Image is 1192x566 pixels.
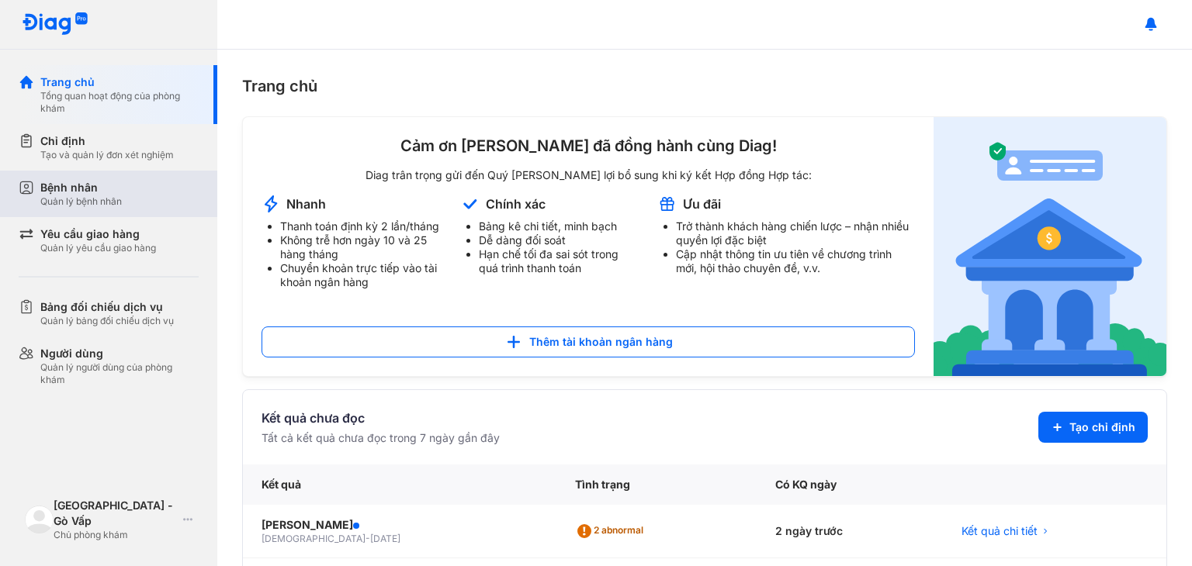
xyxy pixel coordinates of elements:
div: Bảng đối chiếu dịch vụ [40,299,174,315]
img: account-announcement [657,195,677,213]
div: [GEOGRAPHIC_DATA] - Gò Vấp [54,498,177,529]
div: Tạo và quản lý đơn xét nghiệm [40,149,174,161]
div: Cảm ơn [PERSON_NAME] đã đồng hành cùng Diag! [262,136,915,156]
div: Chính xác [486,195,546,212]
button: Thêm tài khoản ngân hàng [262,326,915,357]
span: Tạo chỉ định [1069,419,1135,435]
div: Trang chủ [242,74,1167,98]
div: Diag trân trọng gửi đến Quý [PERSON_NAME] lợi bổ sung khi ký kết Hợp đồng Hợp tác: [262,168,915,182]
img: account-announcement [934,117,1166,376]
li: Thanh toán định kỳ 2 lần/tháng [280,219,442,233]
div: Quản lý bệnh nhân [40,195,122,208]
div: [PERSON_NAME] [262,517,538,533]
div: Quản lý bảng đối chiếu dịch vụ [40,315,174,327]
div: Yêu cầu giao hàng [40,226,156,242]
span: [DEMOGRAPHIC_DATA] [262,533,366,544]
li: Chuyển khoản trực tiếp vào tài khoản ngân hàng [280,261,442,289]
div: Ưu đãi [683,195,721,212]
img: logo [25,506,54,534]
div: Quản lý người dùng của phòng khám [40,361,199,386]
li: Bảng kê chi tiết, minh bạch [479,219,639,233]
span: [DATE] [370,533,400,544]
div: 2 abnormal [575,519,650,544]
div: Kết quả chưa đọc [262,409,500,427]
div: Tình trạng [556,464,757,505]
div: Nhanh [286,195,326,212]
div: Người dùng [40,346,199,361]
img: logo [22,12,88,36]
div: Bệnh nhân [40,180,122,195]
li: Dễ dàng đối soát [479,233,639,247]
div: Tổng quan hoạt động của phòng khám [40,90,199,115]
div: Có KQ ngày [757,464,943,505]
div: Trang chủ [40,74,199,90]
div: Kết quả [243,464,556,505]
div: Chỉ định [40,133,174,149]
li: Hạn chế tối đa sai sót trong quá trình thanh toán [479,247,639,275]
li: Trở thành khách hàng chiến lược – nhận nhiều quyền lợi đặc biệt [676,219,915,247]
li: Không trễ hơn ngày 10 và 25 hàng tháng [280,233,442,261]
span: - [366,533,370,544]
div: Quản lý yêu cầu giao hàng [40,242,156,254]
img: account-announcement [460,195,480,213]
li: Cập nhật thông tin ưu tiên về chương trình mới, hội thảo chuyên đề, v.v. [676,247,915,275]
div: 2 ngày trước [757,505,943,558]
img: account-announcement [262,195,280,213]
div: Chủ phòng khám [54,529,177,541]
div: Tất cả kết quả chưa đọc trong 7 ngày gần đây [262,430,500,446]
button: Tạo chỉ định [1038,412,1148,443]
span: Kết quả chi tiết [962,523,1038,539]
